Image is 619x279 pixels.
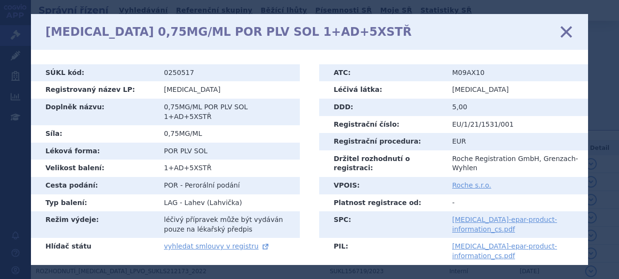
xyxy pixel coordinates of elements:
[31,99,157,125] th: Doplněk názvu:
[184,199,242,206] span: Lahev (Lahvička)
[319,64,445,82] th: ATC:
[445,150,588,177] td: Roche Registration GmbH, Grenzach-Wyhlen
[319,150,445,177] th: Držitel rozhodnutí o registraci:
[445,133,588,150] td: EUR
[180,181,183,189] span: -
[31,238,157,255] th: Hlídač státu
[31,194,157,212] th: Typ balení:
[445,81,588,99] td: [MEDICAL_DATA]
[31,211,157,238] th: Režim výdeje:
[31,64,157,82] th: SÚKL kód:
[31,81,157,99] th: Registrovaný název LP:
[31,177,157,194] th: Cesta podání:
[31,143,157,160] th: Léková forma:
[319,99,445,116] th: DDD:
[445,64,588,82] td: M09AX10
[185,181,240,189] span: Perorální podání
[157,81,300,99] td: [MEDICAL_DATA]
[445,116,588,133] td: EU/1/21/1531/001
[157,64,300,82] td: 0250517
[319,133,445,150] th: Registrační procedura:
[157,125,300,143] td: 0,75MG/ML
[164,242,259,250] span: vyhledat smlouvy v registru
[452,242,557,260] a: [MEDICAL_DATA]-epar-product-information_cs.pdf
[559,25,574,39] a: zavřít
[45,25,412,39] h1: [MEDICAL_DATA] 0,75MG/ML POR PLV SOL 1+AD+5XSTŘ
[157,160,300,177] td: 1+AD+5XSTŘ
[319,238,445,264] th: PIL:
[319,81,445,99] th: Léčivá látka:
[452,216,557,233] a: [MEDICAL_DATA]-epar-product-information_cs.pdf
[31,125,157,143] th: Síla:
[452,181,491,189] a: Roche s.r.o.
[319,177,445,194] th: VPOIS:
[319,211,445,238] th: SPC:
[157,99,300,125] td: 0,75MG/ML POR PLV SOL 1+AD+5XSTŘ
[164,242,270,250] a: vyhledat smlouvy v registru
[180,199,182,206] span: -
[445,194,588,212] td: -
[445,99,588,116] td: 5,00
[31,160,157,177] th: Velikost balení:
[157,143,300,160] td: POR PLV SOL
[164,181,178,189] span: POR
[157,211,300,238] td: léčivý přípravek může být vydáván pouze na lékařský předpis
[164,199,177,206] span: LAG
[319,194,445,212] th: Platnost registrace od:
[319,116,445,133] th: Registrační číslo:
